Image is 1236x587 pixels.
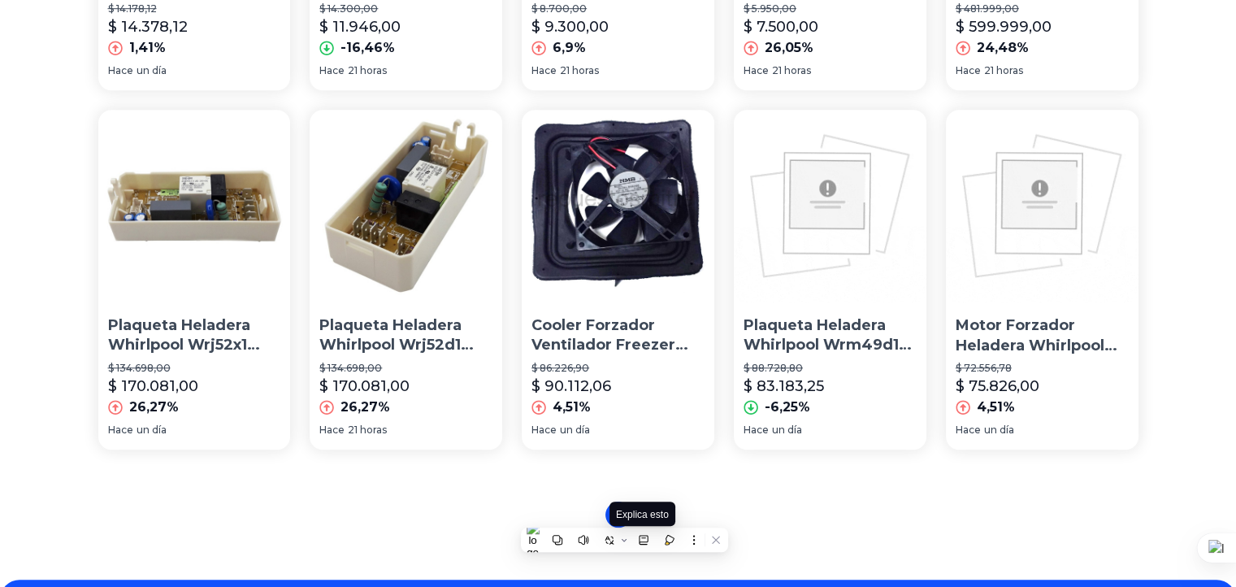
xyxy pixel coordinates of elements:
[531,2,705,15] p: $ 8.700,00
[531,375,611,398] p: $ 90.112,06
[319,15,401,38] p: $ 11.946,00
[772,64,811,77] span: 21 horas
[744,64,769,77] span: Hace
[522,110,714,302] img: Cooler Forzador Ventilador Freezer Heladera Whirlpool Wre
[734,110,926,302] img: Plaqueta Heladera Whirlpool Wrm49d1 Wrm49l1 Wrm49p1 Wrm49x1
[984,424,1014,437] span: un día
[744,424,769,437] span: Hace
[744,375,824,398] p: $ 83.183,25
[340,38,395,58] p: -16,46%
[319,362,492,375] p: $ 134.698,00
[956,424,981,437] span: Hace
[744,2,917,15] p: $ 5.950,00
[560,64,599,77] span: 21 horas
[108,2,281,15] p: $ 14.178,12
[553,398,591,417] p: 4,51%
[310,110,502,302] img: Plaqueta Heladera Whirlpool Wrj52d1 Wrj52p1 Wrj52x1 Wru48d1
[348,424,387,437] span: 21 horas
[531,315,705,356] p: Cooler Forzador Ventilador Freezer Heladera Whirlpool Wre
[744,362,917,375] p: $ 88.728,80
[984,64,1023,77] span: 21 horas
[553,38,586,58] p: 6,9%
[744,15,818,38] p: $ 7.500,00
[744,315,917,356] p: Plaqueta Heladera Whirlpool Wrm49d1 Wrm49l1 Wrm49p1 Wrm49x1
[137,64,167,77] span: un día
[765,398,810,417] p: -6,25%
[956,15,1052,38] p: $ 599.999,00
[348,64,387,77] span: 21 horas
[129,38,166,58] p: 1,41%
[734,110,926,450] a: Plaqueta Heladera Whirlpool Wrm49d1 Wrm49l1 Wrm49p1 Wrm49x1Plaqueta Heladera Whirlpool Wrm49d1 Wr...
[108,375,198,398] p: $ 170.081,00
[772,424,802,437] span: un día
[765,38,813,58] p: 26,05%
[531,424,557,437] span: Hace
[319,375,410,398] p: $ 170.081,00
[108,64,133,77] span: Hace
[319,315,492,356] p: Plaqueta Heladera Whirlpool Wrj52d1 Wrj52p1 Wrj52x1 Wru48d1
[319,424,345,437] span: Hace
[956,362,1129,375] p: $ 72.556,78
[129,398,179,417] p: 26,27%
[560,424,590,437] span: un día
[977,398,1015,417] p: 4,51%
[956,315,1129,356] p: Motor Forzador Heladera Whirlpool Wrk Wrw Wre 52 Arb210 220v
[531,362,705,375] p: $ 86.226,90
[108,315,281,356] p: Plaqueta Heladera Whirlpool Wrj52x1 Wru48d1 Original
[137,424,167,437] span: un día
[946,110,1138,302] img: Motor Forzador Heladera Whirlpool Wrk Wrw Wre 52 Arb210 220v
[340,398,390,417] p: 26,27%
[98,110,291,450] a: Plaqueta Heladera Whirlpool Wrj52x1 Wru48d1 OriginalPlaqueta Heladera Whirlpool Wrj52x1 Wru48d1 O...
[956,2,1129,15] p: $ 481.999,00
[108,15,188,38] p: $ 14.378,12
[310,110,502,450] a: Plaqueta Heladera Whirlpool Wrj52d1 Wrj52p1 Wrj52x1 Wru48d1Plaqueta Heladera Whirlpool Wrj52d1 Wr...
[977,38,1029,58] p: 24,48%
[531,64,557,77] span: Hace
[946,110,1138,450] a: Motor Forzador Heladera Whirlpool Wrk Wrw Wre 52 Arb210 220vMotor Forzador Heladera Whirlpool Wrk...
[319,64,345,77] span: Hace
[956,64,981,77] span: Hace
[956,375,1039,398] p: $ 75.826,00
[319,2,492,15] p: $ 14.300,00
[108,424,133,437] span: Hace
[98,110,291,302] img: Plaqueta Heladera Whirlpool Wrj52x1 Wru48d1 Original
[108,362,281,375] p: $ 134.698,00
[522,110,714,450] a: Cooler Forzador Ventilador Freezer Heladera Whirlpool WreCooler Forzador Ventilador Freezer Helad...
[531,15,609,38] p: $ 9.300,00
